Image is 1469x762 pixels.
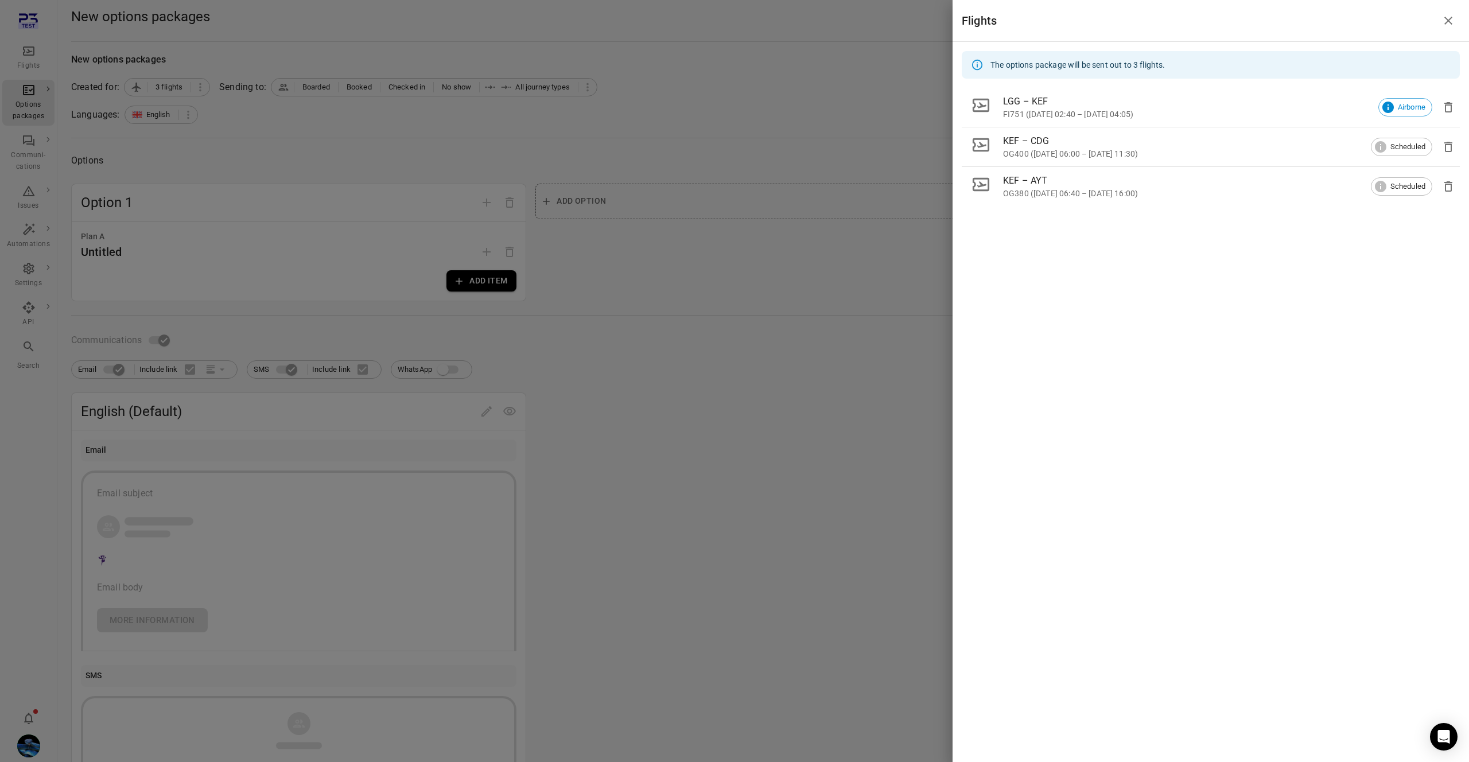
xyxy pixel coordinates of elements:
span: Scheduled [1384,141,1432,153]
button: Remove [1437,135,1460,158]
div: FI751 ([DATE] 02:40 – [DATE] 04:05) [1003,108,1432,120]
div: The options package will be sent out to 3 flights. [990,55,1165,75]
span: Scheduled [1384,181,1432,192]
div: Open Intercom Messenger [1430,723,1458,751]
div: KEF – CDG [1003,134,1432,148]
a: KEF – AYTOG380 ([DATE] 06:40 – [DATE] 16:00) [962,167,1460,206]
div: KEF – AYT [1003,174,1432,188]
h1: Flights [962,11,997,30]
button: Close drawer [1437,9,1460,32]
a: KEF – CDGOG400 ([DATE] 06:00 – [DATE] 11:30) [962,127,1460,166]
div: LGG – KEF [1003,95,1432,108]
button: Remove [1437,96,1460,119]
a: LGG – KEFFI751 ([DATE] 02:40 – [DATE] 04:05) [962,88,1460,127]
div: OG380 ([DATE] 06:40 – [DATE] 16:00) [1003,188,1432,199]
div: OG400 ([DATE] 06:00 – [DATE] 11:30) [1003,148,1432,160]
span: Airborne [1392,102,1432,113]
button: Remove [1437,175,1460,198]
